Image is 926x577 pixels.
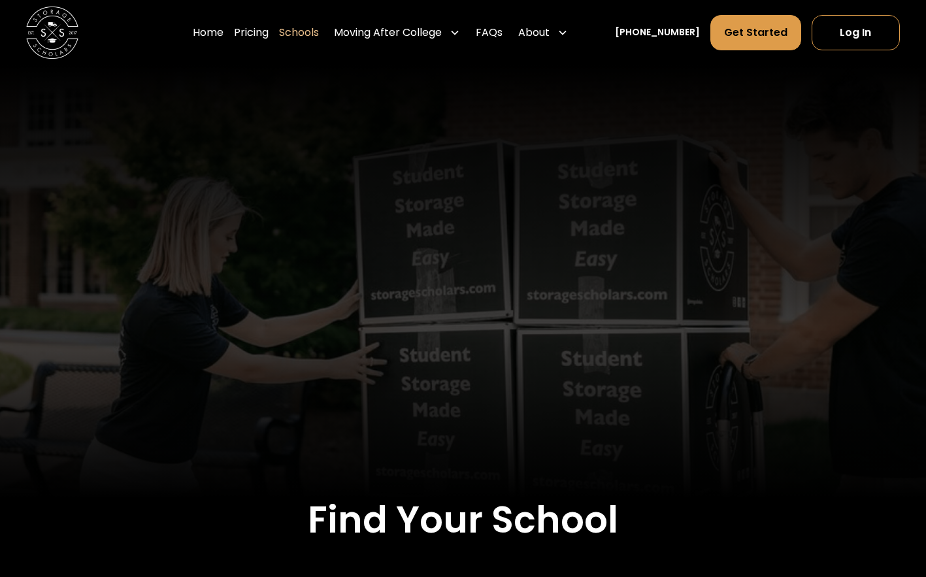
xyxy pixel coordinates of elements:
[615,25,700,39] a: [PHONE_NUMBER]
[26,7,78,59] img: Storage Scholars main logo
[279,14,319,51] a: Schools
[518,25,550,41] div: About
[476,14,503,51] a: FAQs
[334,25,442,41] div: Moving After College
[193,14,223,51] a: Home
[26,498,900,542] h2: Find Your School
[234,14,269,51] a: Pricing
[710,15,801,50] a: Get Started
[812,15,901,50] a: Log In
